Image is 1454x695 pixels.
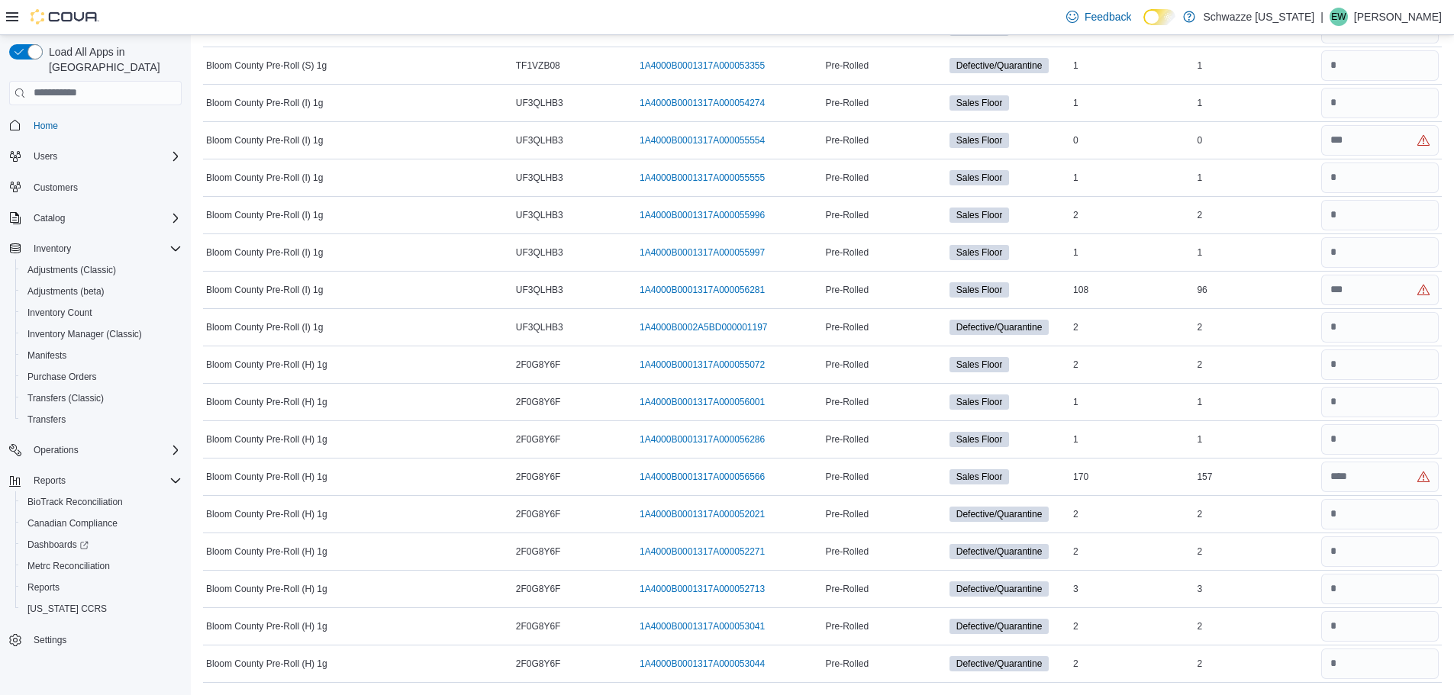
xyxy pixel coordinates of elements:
span: Home [34,120,58,132]
div: 2 [1194,617,1317,635]
div: 1 [1070,393,1194,411]
button: Operations [27,441,85,459]
span: Sales Floor [949,357,1010,372]
span: Pre-Rolled [825,433,869,446]
span: Inventory Manager (Classic) [27,328,142,340]
span: Defective/Quarantine [956,619,1043,633]
span: Inventory Count [21,304,182,322]
span: Bloom County Pre-Roll (I) 1g [206,321,323,333]
span: BioTrack Reconciliation [21,493,182,511]
span: Transfers [21,410,182,429]
span: Sales Floor [956,433,1003,446]
button: Reports [15,577,188,598]
span: Pre-Rolled [825,97,869,109]
span: Bloom County Pre-Roll (I) 1g [206,284,323,296]
div: 0 [1194,131,1317,150]
span: 2F0G8Y6F [516,658,561,670]
span: UF3QLHB3 [516,134,563,146]
span: Reports [34,475,66,487]
div: 1 [1070,169,1194,187]
span: Defective/Quarantine [949,619,1049,634]
div: 2 [1070,655,1194,673]
a: Manifests [21,346,73,365]
a: 1A4000B0001317A000053044 [640,658,765,670]
span: Pre-Rolled [825,172,869,184]
span: Washington CCRS [21,600,182,618]
span: Dashboards [27,539,89,551]
span: Sales Floor [949,208,1010,223]
a: Adjustments (Classic) [21,261,122,279]
span: Inventory [34,243,71,255]
div: 2 [1070,542,1194,561]
span: Sales Floor [956,134,1003,147]
span: Inventory Count [27,307,92,319]
a: 1A4000B0001317A000053041 [640,620,765,632]
span: Pre-Rolled [825,658,869,670]
button: Inventory Manager (Classic) [15,323,188,345]
a: 1A4000B0001317A000056566 [640,471,765,483]
span: Defective/Quarantine [949,581,1049,597]
a: Inventory Manager (Classic) [21,325,148,343]
a: Feedback [1060,2,1137,32]
span: Canadian Compliance [21,514,182,533]
span: Transfers (Classic) [21,389,182,407]
span: Bloom County Pre-Roll (H) 1g [206,658,327,670]
button: Users [3,146,188,167]
a: Inventory Count [21,304,98,322]
div: 2 [1070,356,1194,374]
span: Pre-Rolled [825,246,869,259]
a: Home [27,117,64,135]
span: Defective/Quarantine [956,657,1043,671]
span: Sales Floor [956,171,1003,185]
span: Adjustments (beta) [21,282,182,301]
a: 1A4000B0001317A000054274 [640,97,765,109]
span: BioTrack Reconciliation [27,496,123,508]
span: Transfers (Classic) [27,392,104,404]
span: Sales Floor [949,394,1010,410]
a: 1A4000B0001317A000055554 [640,134,765,146]
button: Reports [27,471,72,490]
span: Sales Floor [949,133,1010,148]
span: Users [34,150,57,162]
button: BioTrack Reconciliation [15,491,188,513]
span: Defective/Quarantine [949,320,1049,335]
span: Bloom County Pre-Roll (H) 1g [206,396,327,408]
button: Reports [3,470,188,491]
span: Feedback [1085,9,1131,24]
button: Canadian Compliance [15,513,188,534]
span: Defective/Quarantine [949,544,1049,559]
span: Reports [27,471,182,490]
span: Load All Apps in [GEOGRAPHIC_DATA] [43,44,182,75]
span: Pre-Rolled [825,508,869,520]
input: Dark Mode [1143,9,1175,25]
a: 1A4000B0001317A000053355 [640,60,765,72]
button: [US_STATE] CCRS [15,598,188,619]
a: 1A4000B0001317A000052713 [640,583,765,595]
span: Sales Floor [956,96,1003,110]
button: Transfers (Classic) [15,388,188,409]
span: Customers [27,178,182,197]
span: Pre-Rolled [825,396,869,408]
span: Adjustments (Classic) [21,261,182,279]
div: 2 [1070,617,1194,635]
span: Bloom County Pre-Roll (I) 1g [206,246,323,259]
span: Sales Floor [949,282,1010,298]
div: 2 [1194,655,1317,673]
div: 96 [1194,281,1317,299]
span: Bloom County Pre-Roll (H) 1g [206,545,327,558]
span: Settings [27,630,182,649]
span: Defective/Quarantine [949,58,1049,73]
a: 1A4000B0001317A000056281 [640,284,765,296]
span: 2F0G8Y6F [516,583,561,595]
span: 2F0G8Y6F [516,545,561,558]
nav: Complex example [9,108,182,691]
span: Bloom County Pre-Roll (S) 1g [206,60,327,72]
span: Pre-Rolled [825,209,869,221]
a: Reports [21,578,66,597]
a: 1A4000B0001317A000056001 [640,396,765,408]
a: Dashboards [21,536,95,554]
span: 2F0G8Y6F [516,620,561,632]
a: 1A4000B0001317A000055996 [640,209,765,221]
span: Pre-Rolled [825,60,869,72]
span: Pre-Rolled [825,583,869,595]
